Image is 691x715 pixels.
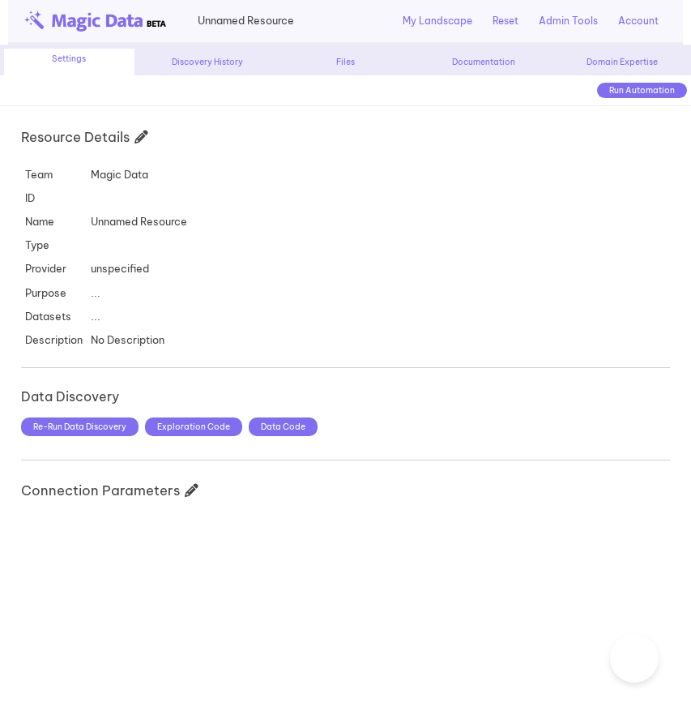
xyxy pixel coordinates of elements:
div: Settings [4,49,134,75]
a: Account [618,14,659,28]
a: Reset [493,14,518,28]
td: Datasets [21,305,87,328]
span: ... [91,286,100,299]
span: ... [91,310,100,323]
a: My Landscape [403,14,472,28]
div: Connection Parameters [21,481,671,501]
div: Files [280,56,411,68]
a: Admin Tools [539,14,598,28]
td: Description [21,328,87,352]
span: Unnamed Resource [91,215,187,228]
div: Resource Details [21,127,671,148]
td: Purpose [21,281,87,305]
td: Team [21,163,87,186]
h5: Data Discovery [21,389,671,405]
span: Data Code [249,417,318,436]
span: Re-Run Data Discovery [21,417,139,436]
td: ID [21,186,87,210]
td: Provider [21,257,87,280]
div: Domain Expertise [557,56,687,68]
td: Name [21,210,87,233]
td: Type [21,233,87,257]
div: Discovery History [143,56,273,68]
div: Run Automation [597,83,687,98]
span: unspecified [91,262,149,275]
span: Unnamed Resource [198,13,294,28]
span: Exploration Code [145,417,242,436]
span: No Description [91,333,164,346]
iframe: Toggle Customer Support [610,634,659,683]
div: Documentation [419,56,549,68]
img: beta-logo.png [24,11,166,32]
span: Magic Data [91,168,148,181]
